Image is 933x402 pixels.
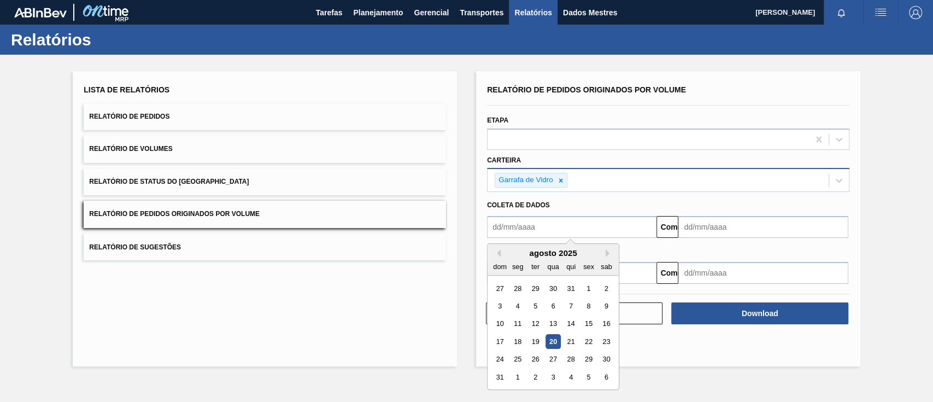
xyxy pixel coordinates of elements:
[564,299,578,313] div: Choose quinta-feira, 7 de agosto de 2025
[510,299,525,313] div: Choose segunda-feira, 4 de agosto de 2025
[492,317,507,331] div: Choose domingo, 10 de agosto de 2025
[414,8,449,17] font: Gerencial
[84,103,446,130] button: Relatório de Pedidos
[528,352,543,367] div: Choose terça-feira, 26 de agosto de 2025
[545,317,560,331] div: Choose quarta-feira, 13 de agosto de 2025
[491,279,615,386] div: month 2025-08
[492,334,507,349] div: Choose domingo, 17 de agosto de 2025
[510,317,525,331] div: Choose segunda-feira, 11 de agosto de 2025
[564,317,578,331] div: Choose quinta-feira, 14 de agosto de 2025
[514,8,551,17] font: Relatórios
[84,201,446,228] button: Relatório de Pedidos Originados por Volume
[316,8,343,17] font: Tarefas
[492,281,507,296] div: Choose domingo, 27 de julho de 2025
[874,6,887,19] img: ações do usuário
[599,259,614,274] div: sab
[581,281,596,296] div: Choose sexta-feira, 1 de agosto de 2025
[510,370,525,384] div: Choose segunda-feira, 1 de setembro de 2025
[581,317,596,331] div: Choose sexta-feira, 15 de agosto de 2025
[660,223,686,231] font: Comeu
[909,6,922,19] img: Sair
[599,281,614,296] div: Choose sábado, 2 de agosto de 2025
[528,370,543,384] div: Choose terça-feira, 2 de setembro de 2025
[564,334,578,349] div: Choose quinta-feira, 21 de agosto de 2025
[89,178,249,185] font: Relatório de Status do [GEOGRAPHIC_DATA]
[487,216,656,238] input: dd/mm/aaaa
[599,317,614,331] div: Choose sábado, 16 de agosto de 2025
[11,31,91,49] font: Relatórios
[510,281,525,296] div: Choose segunda-feira, 28 de julho de 2025
[89,145,172,153] font: Relatório de Volumes
[460,8,503,17] font: Transportes
[742,309,778,318] font: Download
[492,352,507,367] div: Choose domingo, 24 de agosto de 2025
[89,113,169,120] font: Relatório de Pedidos
[492,299,507,313] div: Choose domingo, 3 de agosto de 2025
[581,259,596,274] div: sex
[89,211,260,218] font: Relatório de Pedidos Originados por Volume
[678,262,848,284] input: dd/mm/aaaa
[89,243,181,250] font: Relatório de Sugestões
[84,136,446,162] button: Relatório de Volumes
[545,352,560,367] div: Choose quarta-feira, 27 de agosto de 2025
[84,168,446,195] button: Relatório de Status do [GEOGRAPHIC_DATA]
[528,259,543,274] div: ter
[564,281,578,296] div: Choose quinta-feira, 31 de julho de 2025
[606,249,613,257] button: Next Month
[564,352,578,367] div: Choose quinta-feira, 28 de agosto de 2025
[510,259,525,274] div: seg
[599,299,614,313] div: Choose sábado, 9 de agosto de 2025
[824,5,859,20] button: Notificações
[599,352,614,367] div: Choose sábado, 30 de agosto de 2025
[755,8,815,16] font: [PERSON_NAME]
[545,370,560,384] div: Choose quarta-feira, 3 de setembro de 2025
[545,259,560,274] div: qua
[528,281,543,296] div: Choose terça-feira, 29 de julho de 2025
[492,370,507,384] div: Choose domingo, 31 de agosto de 2025
[510,352,525,367] div: Choose segunda-feira, 25 de agosto de 2025
[581,334,596,349] div: Choose sexta-feira, 22 de agosto de 2025
[581,299,596,313] div: Choose sexta-feira, 8 de agosto de 2025
[581,352,596,367] div: Choose sexta-feira, 29 de agosto de 2025
[545,334,560,349] div: Choose quarta-feira, 20 de agosto de 2025
[564,259,578,274] div: qui
[545,299,560,313] div: Choose quarta-feira, 6 de agosto de 2025
[487,116,508,124] font: Etapa
[487,201,550,209] font: Coleta de dados
[486,302,662,324] button: Limpar
[487,156,521,164] font: Carteira
[510,334,525,349] div: Choose segunda-feira, 18 de agosto de 2025
[656,216,678,238] button: Comeu
[528,334,543,349] div: Choose terça-feira, 19 de agosto de 2025
[14,8,67,18] img: TNhmsLtSVTkK8tSr43FrP2fwEKptu5GPRR3wAAAABJRU5ErkJggg==
[581,370,596,384] div: Choose sexta-feira, 5 de setembro de 2025
[353,8,403,17] font: Planejamento
[671,302,848,324] button: Download
[84,234,446,260] button: Relatório de Sugestões
[599,334,614,349] div: Choose sábado, 23 de agosto de 2025
[84,85,169,94] font: Lista de Relatórios
[487,85,686,94] font: Relatório de Pedidos Originados por Volume
[528,317,543,331] div: Choose terça-feira, 12 de agosto de 2025
[545,281,560,296] div: Choose quarta-feira, 30 de julho de 2025
[488,248,619,258] div: agosto 2025
[564,370,578,384] div: Choose quinta-feira, 4 de setembro de 2025
[678,216,848,238] input: dd/mm/aaaa
[563,8,618,17] font: Dados Mestres
[493,249,501,257] button: Previous Month
[498,176,553,184] font: Garrafa de Vidro
[656,262,678,284] button: Comeu
[492,259,507,274] div: dom
[528,299,543,313] div: Choose terça-feira, 5 de agosto de 2025
[599,370,614,384] div: Choose sábado, 6 de setembro de 2025
[660,269,686,277] font: Comeu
